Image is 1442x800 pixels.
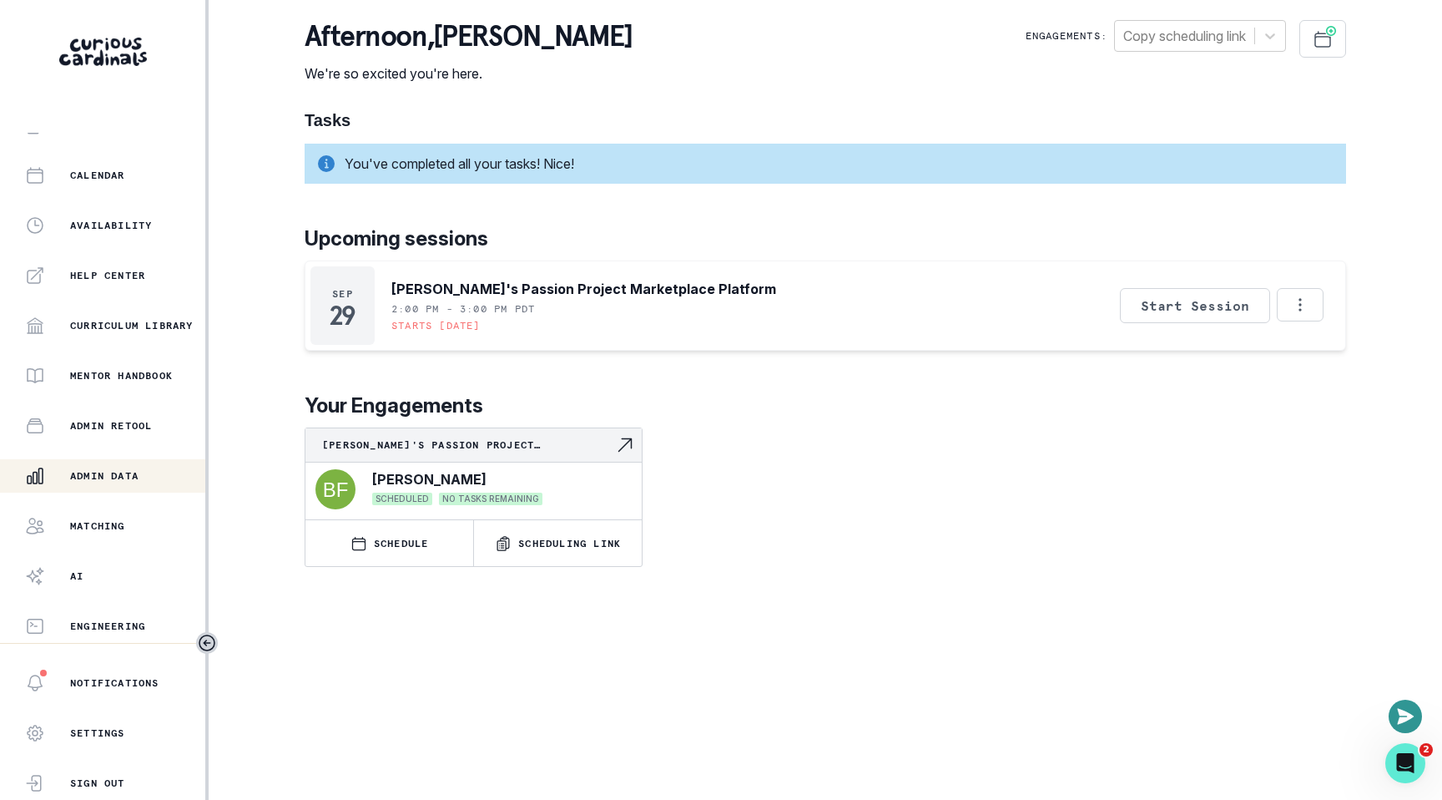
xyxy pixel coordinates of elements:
[1120,288,1270,323] button: Start Session
[322,438,615,452] p: [PERSON_NAME]'s Passion Project Marketplace Platform
[615,435,635,455] svg: Navigate to engagement page
[330,307,355,324] p: 29
[196,632,218,654] button: Toggle sidebar
[439,493,542,505] span: NO TASKS REMAINING
[70,727,125,740] p: Settings
[70,269,145,282] p: Help Center
[391,279,776,299] p: [PERSON_NAME]'s Passion Project Marketplace Platform
[518,537,621,550] p: Scheduling Link
[391,319,481,332] p: Starts [DATE]
[1389,700,1422,733] button: Open or close messaging widget
[1385,743,1425,783] iframe: Intercom live chat
[372,493,432,505] span: SCHEDULED
[70,519,125,533] p: Matching
[305,110,1346,130] h1: Tasks
[70,777,125,790] p: Sign Out
[1026,29,1107,43] p: Engagements:
[70,219,152,232] p: Availability
[305,63,633,84] p: We're so excited you're here.
[70,676,159,690] p: Notifications
[474,520,642,566] button: Scheduling Link
[315,469,355,509] img: svg
[70,469,139,483] p: Admin Data
[1419,743,1433,757] span: 2
[1299,20,1346,58] button: Schedule Sessions
[305,428,642,513] a: [PERSON_NAME]'s Passion Project Marketplace PlatformNavigate to engagement page[PERSON_NAME]SCHED...
[59,38,147,66] img: Curious Cardinals Logo
[305,391,1346,421] p: Your Engagements
[70,319,194,332] p: Curriculum Library
[70,620,145,633] p: Engineering
[305,20,633,53] p: afternoon , [PERSON_NAME]
[70,419,152,433] p: Admin Retool
[332,287,353,301] p: Sep
[374,537,429,550] p: SCHEDULE
[305,520,473,566] button: SCHEDULE
[372,469,487,489] p: [PERSON_NAME]
[391,302,535,316] p: 2:00 PM - 3:00 PM PDT
[70,169,125,182] p: Calendar
[305,144,1346,184] div: You've completed all your tasks! Nice!
[70,369,173,382] p: Mentor Handbook
[1277,288,1324,322] button: Options
[70,570,83,583] p: AI
[305,224,1346,254] p: Upcoming sessions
